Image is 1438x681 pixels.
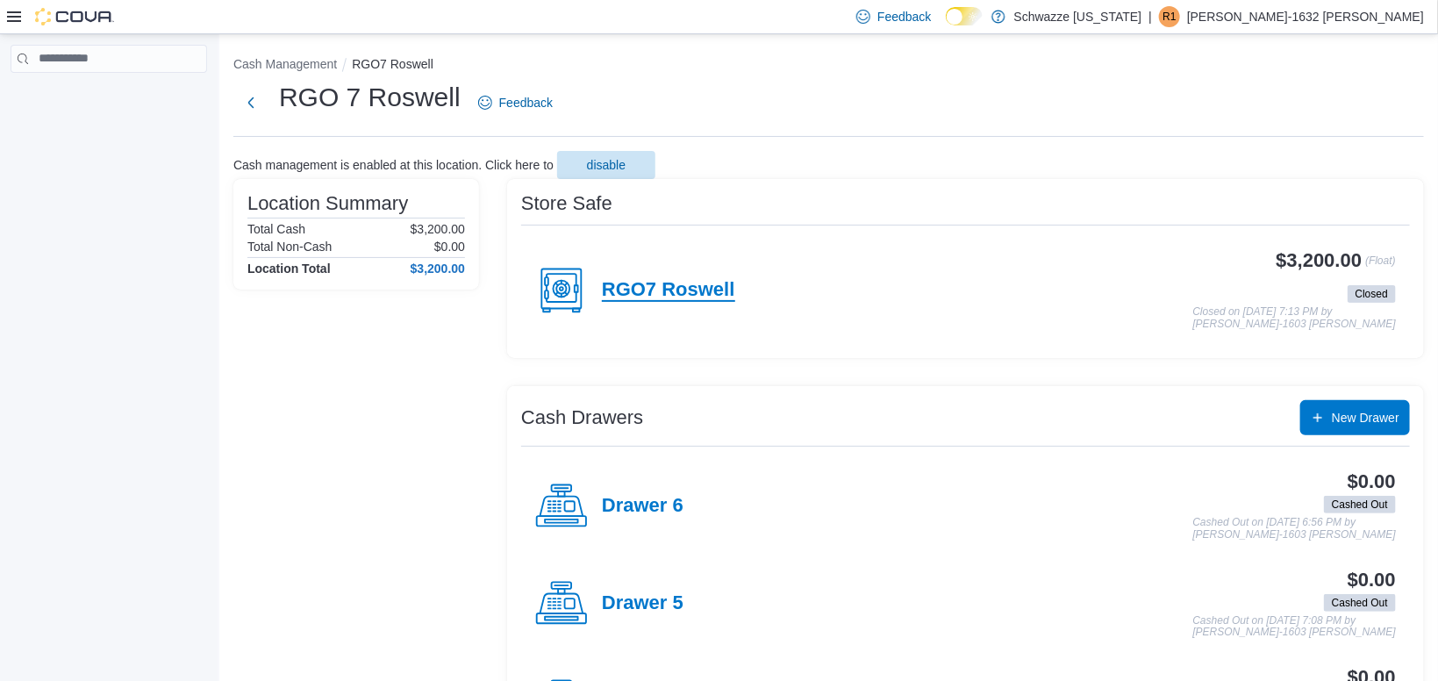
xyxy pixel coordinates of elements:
h4: Drawer 6 [602,495,683,518]
p: Cash management is enabled at this location. Click here to [233,158,554,172]
p: Cashed Out on [DATE] 6:56 PM by [PERSON_NAME]-1603 [PERSON_NAME] [1193,517,1396,541]
button: disable [557,151,655,179]
p: | [1148,6,1152,27]
span: Dark Mode [946,25,947,26]
p: $3,200.00 [411,222,465,236]
button: New Drawer [1300,400,1410,435]
img: Cova [35,8,114,25]
p: (Float) [1365,250,1396,282]
span: Cashed Out [1332,595,1388,611]
span: Closed [1348,285,1396,303]
nav: Complex example [11,76,207,118]
button: Cash Management [233,57,337,71]
span: Cashed Out [1332,497,1388,513]
span: Cashed Out [1324,594,1396,612]
nav: An example of EuiBreadcrumbs [233,55,1424,76]
p: Cashed Out on [DATE] 7:08 PM by [PERSON_NAME]-1603 [PERSON_NAME] [1193,615,1396,639]
button: Next [233,85,268,120]
h3: $3,200.00 [1277,250,1363,271]
h4: RGO7 Roswell [602,279,735,302]
h3: Store Safe [521,193,612,214]
h1: RGO 7 Roswell [279,80,461,115]
a: Feedback [471,85,560,120]
span: R1 [1163,6,1176,27]
h6: Total Cash [247,222,305,236]
h3: $0.00 [1348,570,1396,591]
span: Feedback [499,94,553,111]
span: disable [587,156,626,174]
p: $0.00 [434,240,465,254]
p: Closed on [DATE] 7:13 PM by [PERSON_NAME]-1603 [PERSON_NAME] [1193,306,1396,330]
span: Feedback [877,8,931,25]
p: [PERSON_NAME]-1632 [PERSON_NAME] [1187,6,1424,27]
input: Dark Mode [946,7,983,25]
h3: Location Summary [247,193,408,214]
p: Schwazze [US_STATE] [1014,6,1142,27]
button: RGO7 Roswell [352,57,433,71]
h4: Location Total [247,262,331,276]
h3: $0.00 [1348,471,1396,492]
h3: Cash Drawers [521,407,643,428]
h4: Drawer 5 [602,592,683,615]
span: Cashed Out [1324,496,1396,513]
h6: Total Non-Cash [247,240,333,254]
span: Closed [1356,286,1388,302]
h4: $3,200.00 [411,262,465,276]
span: New Drawer [1332,409,1399,427]
div: Russell-1632 Ross [1159,6,1180,27]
